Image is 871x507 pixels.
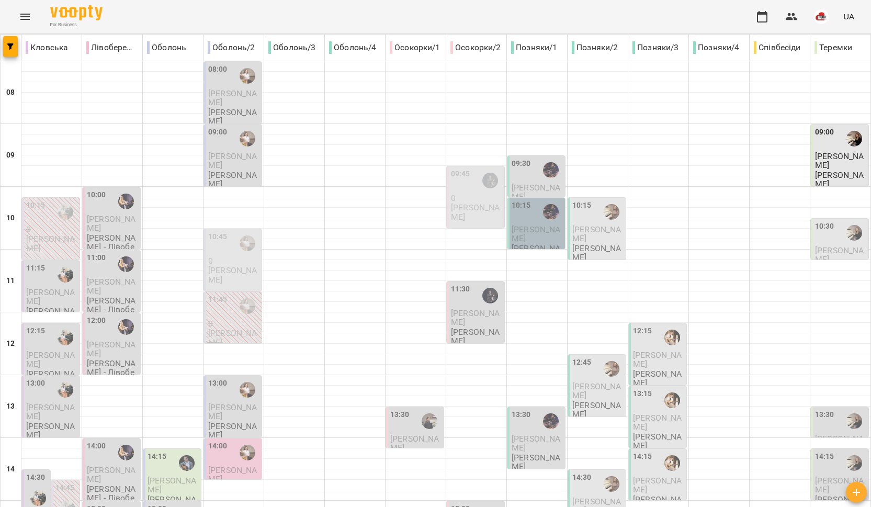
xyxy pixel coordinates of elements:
label: 10:15 [572,200,592,211]
p: [PERSON_NAME] [26,422,77,440]
p: Позняки/3 [632,41,678,54]
span: [PERSON_NAME] [26,350,75,369]
p: [PERSON_NAME] [451,328,502,346]
label: 14:00 [208,441,228,452]
label: 10:15 [26,200,46,211]
label: 14:00 [87,441,106,452]
p: Позняки/2 [572,41,618,54]
button: Menu [13,4,38,29]
p: [PERSON_NAME] - Лівобережна [87,359,138,386]
label: 13:30 [512,409,531,421]
label: 09:00 [815,127,834,138]
div: Поліна БУРАКОВА [30,490,46,506]
div: Ольга МОСКАЛЕНКО [118,194,134,209]
div: Ольга МОСКАЛЕНКО [118,319,134,335]
span: [PERSON_NAME] [815,151,864,170]
p: [PERSON_NAME] [451,203,502,221]
span: [PERSON_NAME] [26,402,75,421]
label: 11:45 [208,294,228,306]
img: Поліна БУРАКОВА [58,330,73,345]
img: Поліна БУРАКОВА [58,204,73,220]
div: Вікторія ТАРАБАН [240,445,255,460]
span: [PERSON_NAME] [815,434,864,453]
img: Олексій КОЧЕТОВ [179,455,195,471]
span: [PERSON_NAME] [208,88,257,107]
h6: 13 [6,401,15,412]
span: [PERSON_NAME] [208,402,257,421]
p: Лівобережна [86,41,138,54]
label: 10:15 [512,200,531,211]
img: 42377b0de29e0fb1f7aad4b12e1980f7.jpeg [814,9,829,24]
span: [PERSON_NAME] [390,434,439,453]
p: [PERSON_NAME] [633,432,684,450]
h6: 08 [6,87,15,98]
p: 0 [26,225,77,234]
div: Вікторія ТАРАБАН [240,68,255,84]
span: [PERSON_NAME] [208,465,257,484]
p: [PERSON_NAME] [208,171,259,189]
span: [PERSON_NAME] [815,476,864,494]
span: [PERSON_NAME] [633,350,682,369]
img: Ольга МОСКАЛЕНКО [118,256,134,272]
p: Осокорки/1 [390,41,440,54]
label: 13:15 [633,388,652,400]
label: 14:30 [26,472,46,483]
span: [PERSON_NAME] [815,245,864,264]
img: Поліна БУРАКОВА [58,267,73,283]
img: Ольга ЕПОВА [846,225,862,241]
span: [PERSON_NAME] [87,277,135,296]
label: 12:15 [26,325,46,337]
p: [PERSON_NAME] [572,401,624,419]
p: Кловська [26,41,68,54]
label: 11:30 [451,284,470,295]
label: 11:00 [87,252,106,264]
p: [PERSON_NAME] [512,244,563,262]
label: 14:30 [572,472,592,483]
span: [PERSON_NAME] [87,214,135,233]
label: 12:00 [87,315,106,326]
p: [PERSON_NAME] [208,422,259,440]
span: [PERSON_NAME] [208,151,257,170]
h6: 09 [6,150,15,161]
p: Оболонь/3 [268,41,315,54]
label: 10:30 [815,221,834,232]
p: [PERSON_NAME] [208,266,259,284]
p: Оболонь/2 [208,41,255,54]
img: Вікторія ТАРАБАН [240,298,255,314]
img: Юлія КРАВЧЕНКО [543,204,559,220]
img: Ольга ЕПОВА [846,131,862,147]
div: Вікторія ТАРАБАН [240,131,255,147]
button: Створити урок [846,482,867,503]
p: Позняки/4 [693,41,739,54]
div: Ольга МОСКАЛЕНКО [118,445,134,460]
img: Voopty Logo [50,5,103,20]
img: Ірина ЗЕНДРАН [604,204,619,220]
p: [PERSON_NAME] [26,369,77,388]
img: Поліна БУРАКОВА [58,382,73,398]
img: Ірина ЗЕНДРАН [604,476,619,492]
img: Ірина ЗЕНДРАН [604,361,619,377]
span: For Business [50,21,103,28]
label: 08:00 [208,64,228,75]
img: Олена САФРОНОВА-СМИРНОВА [482,173,498,188]
img: Юлія КРАВЧЕНКО [543,162,559,178]
img: Ольга ЕПОВА [846,455,862,471]
label: 12:15 [633,325,652,337]
img: Вікторія ТАРАБАН [240,235,255,251]
label: 09:30 [512,158,531,170]
img: Тетяна КУРУЧ [422,413,437,429]
p: [PERSON_NAME] [633,369,684,388]
h6: 14 [6,464,15,475]
div: Сергій ВЛАСОВИЧ [664,455,680,471]
label: 13:00 [26,378,46,389]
